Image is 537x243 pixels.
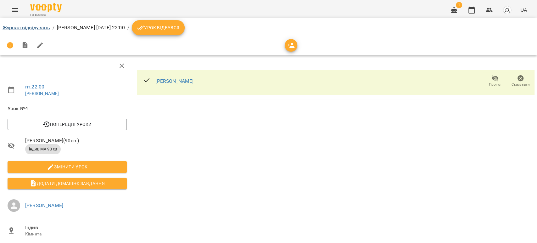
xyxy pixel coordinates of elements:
span: UA [520,7,527,13]
button: UA [518,4,529,16]
span: Додати домашнє завдання [13,180,122,187]
p: Кімната [25,231,127,237]
span: Урок відбувся [137,24,180,31]
button: Змінити урок [8,161,127,172]
span: [PERSON_NAME] ( 90 хв. ) [25,137,127,144]
span: індив МА 90 хв [25,146,61,152]
span: 1 [456,2,462,8]
button: Menu [8,3,23,18]
li: / [53,24,54,31]
p: [PERSON_NAME] [DATE] 22:00 [57,24,125,31]
span: Попередні уроки [13,121,122,128]
button: Попередні уроки [8,119,127,130]
a: [PERSON_NAME] [155,78,193,84]
span: Скасувати [512,82,530,87]
button: Урок відбувся [132,20,185,35]
span: Прогул [489,82,501,87]
li: / [127,24,129,31]
img: Voopty Logo [30,3,62,12]
img: avatar_s.png [503,6,512,14]
span: Урок №4 [8,105,127,112]
a: [PERSON_NAME] [25,202,63,208]
span: Змінити урок [13,163,122,171]
a: пт , 22:00 [25,84,44,90]
button: Прогул [482,72,508,90]
button: Скасувати [508,72,533,90]
span: Індив [25,224,127,231]
a: [PERSON_NAME] [25,91,59,96]
button: Додати домашнє завдання [8,178,127,189]
span: For Business [30,13,62,17]
a: Журнал відвідувань [3,25,50,31]
nav: breadcrumb [3,20,534,35]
